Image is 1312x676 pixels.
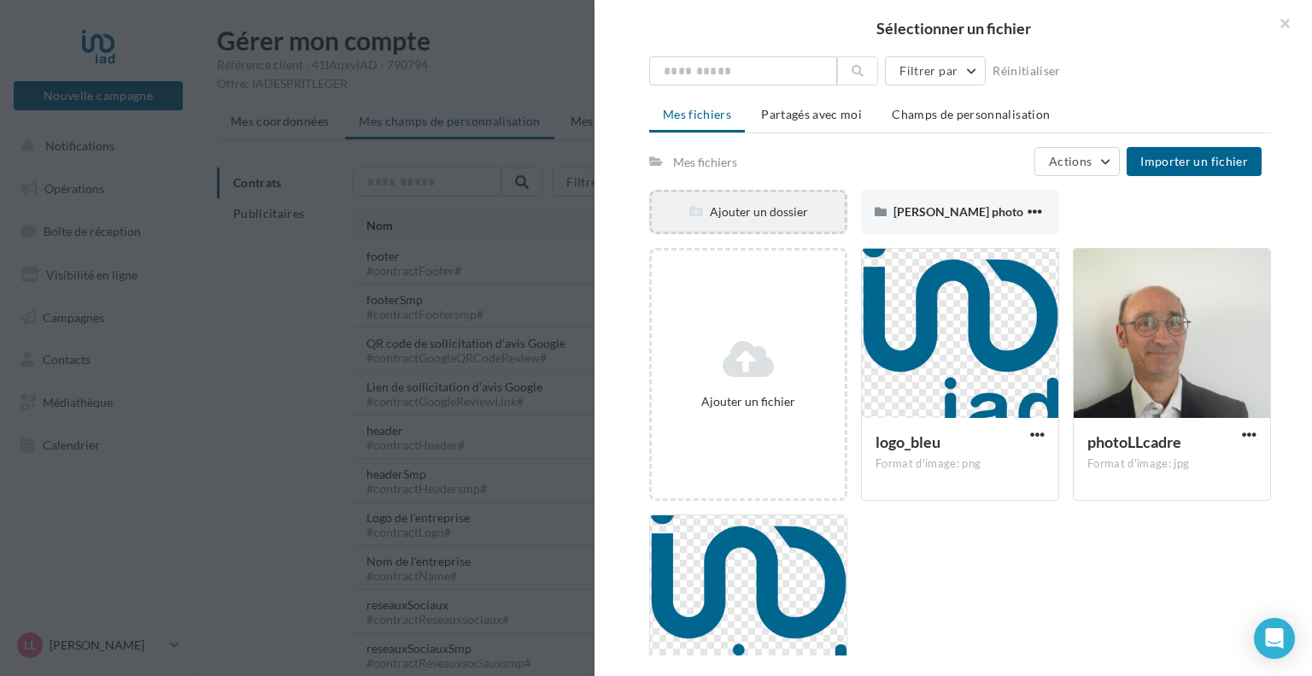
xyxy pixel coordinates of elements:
[622,21,1285,36] h2: Sélectionner un fichier
[1087,432,1181,451] span: photoLLcadre
[1087,456,1256,472] div: Format d'image: jpg
[876,456,1045,472] div: Format d'image: png
[659,393,838,410] div: Ajouter un fichier
[652,203,845,220] div: Ajouter un dossier
[1034,147,1120,176] button: Actions
[1140,154,1248,168] span: Importer un fichier
[885,56,986,85] button: Filtrer par
[893,204,1023,219] span: [PERSON_NAME] photo
[1254,618,1295,659] div: Open Intercom Messenger
[761,107,862,121] span: Partagés avec moi
[986,61,1068,81] button: Réinitialiser
[876,432,940,451] span: logo_bleu
[1127,147,1262,176] button: Importer un fichier
[892,107,1050,121] span: Champs de personnalisation
[1049,154,1092,168] span: Actions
